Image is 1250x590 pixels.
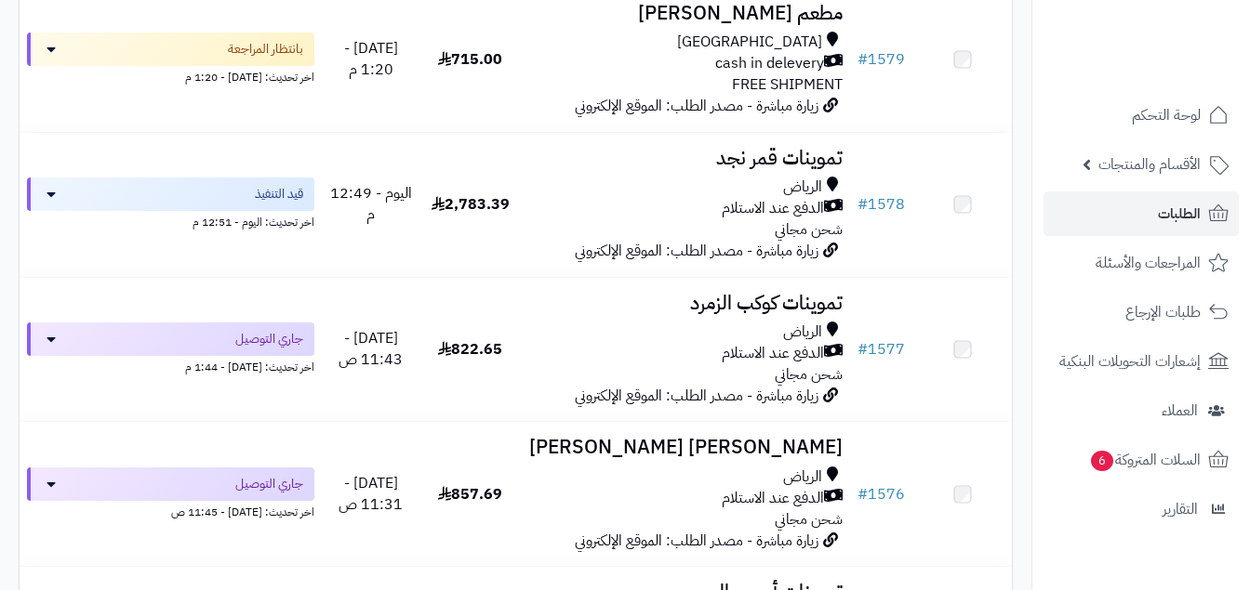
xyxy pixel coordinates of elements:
[575,240,818,262] span: زيارة مباشرة - مصدر الطلب: الموقع الإلكتروني
[677,32,822,53] span: [GEOGRAPHIC_DATA]
[722,488,824,509] span: الدفع عند الاستلام
[228,40,303,59] span: بانتظار المراجعة
[722,343,824,364] span: الدفع عند الاستلام
[27,501,314,520] div: اخر تحديث: [DATE] - 11:45 ص
[1044,487,1239,531] a: التقارير
[1090,450,1114,472] span: 6
[438,338,502,361] span: 822.65
[783,466,822,488] span: الرياض
[27,356,314,375] div: اخر تحديث: [DATE] - 1:44 م
[235,330,303,348] span: جاري التوصيل
[783,177,822,198] span: الرياض
[432,193,510,216] span: 2,783.39
[1044,388,1239,433] a: العملاء
[775,218,843,241] span: شحن مجاني
[1059,348,1201,374] span: إشعارات التحويلات البنكية
[527,148,843,169] h3: تموينات قمر نجد
[1125,299,1201,325] span: طلبات الإرجاع
[255,185,303,203] span: قيد التنفيذ
[1124,30,1232,69] img: logo-2.png
[858,338,905,361] a: #1577
[858,338,868,361] span: #
[438,483,502,505] span: 857.69
[339,327,403,371] span: [DATE] - 11:43 ص
[858,483,868,505] span: #
[1044,290,1239,334] a: طلبات الإرجاع
[438,48,502,71] span: 715.00
[783,321,822,343] span: الرياض
[527,293,843,314] h3: تموينات كوكب الزمرد
[722,198,824,219] span: الدفع عند الاستلام
[235,475,303,493] span: جاري التوصيل
[1096,250,1201,276] span: المراجعات والأسئلة
[858,48,868,71] span: #
[330,182,412,226] span: اليوم - 12:49 م
[1098,151,1201,177] span: الأقسام والمنتجات
[858,193,868,216] span: #
[1044,241,1239,285] a: المراجعات والأسئلة
[775,363,843,386] span: شحن مجاني
[339,472,403,516] span: [DATE] - 11:31 ص
[1163,496,1198,522] span: التقارير
[775,508,843,531] span: شحن مجاني
[1044,339,1239,384] a: إشعارات التحويلات البنكية
[1044,191,1239,236] a: الطلبات
[1162,398,1198,424] span: العملاء
[575,95,818,117] span: زيارة مباشرة - مصدر الطلب: الموقع الإلكتروني
[1089,447,1201,473] span: السلات المتروكة
[1158,201,1201,227] span: الطلبات
[732,73,843,96] span: FREE SHIPMENT
[858,483,905,505] a: #1576
[575,385,818,407] span: زيارة مباشرة - مصدر الطلب: الموقع الإلكتروني
[858,193,905,216] a: #1578
[1044,93,1239,138] a: لوحة التحكم
[1132,102,1201,128] span: لوحة التحكم
[527,437,843,458] h3: [PERSON_NAME] [PERSON_NAME]
[527,3,843,24] h3: مطعم [PERSON_NAME]
[1044,438,1239,482] a: السلات المتروكة6
[27,211,314,230] div: اخر تحديث: اليوم - 12:51 م
[27,66,314,85] div: اخر تحديث: [DATE] - 1:20 م
[575,530,818,552] span: زيارة مباشرة - مصدر الطلب: الموقع الإلكتروني
[858,48,905,71] a: #1579
[715,53,824,74] span: cash in delevery
[344,37,398,81] span: [DATE] - 1:20 م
